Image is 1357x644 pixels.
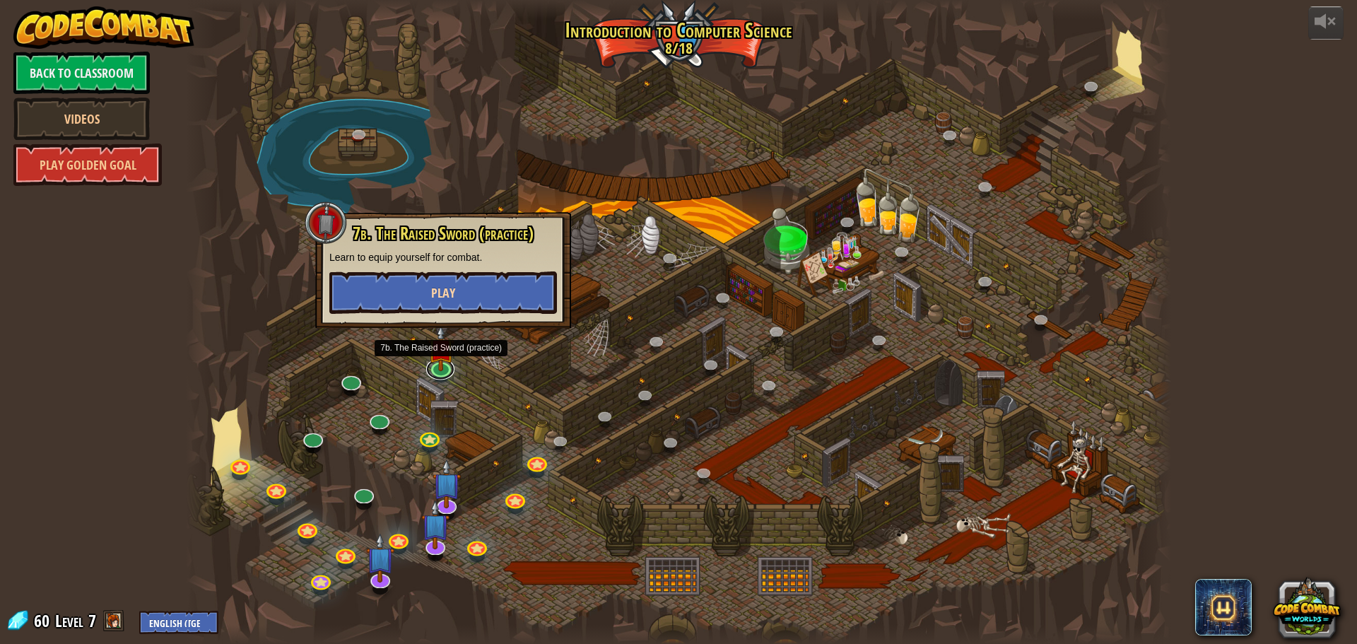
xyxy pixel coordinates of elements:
span: Play [431,284,455,302]
button: Play [329,271,557,314]
img: level-banner-unstarted-subscriber.png [421,500,450,550]
span: 7b. The Raised Sword (practice) [353,221,534,245]
p: Learn to equip yourself for combat. [329,250,557,264]
button: Adjust volume [1308,6,1344,40]
span: Level [55,609,83,633]
a: Play Golden Goal [13,144,162,186]
span: 60 [34,609,54,632]
span: 7 [88,609,96,632]
img: level-banner-unstarted-subscriber.png [432,459,461,509]
img: CodeCombat - Learn how to code by playing a game [13,6,194,49]
a: Back to Classroom [13,52,150,94]
img: level-banner-unstarted-subscriber.png [366,534,395,583]
a: Videos [13,98,150,140]
img: level-banner-unstarted.png [428,326,454,371]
